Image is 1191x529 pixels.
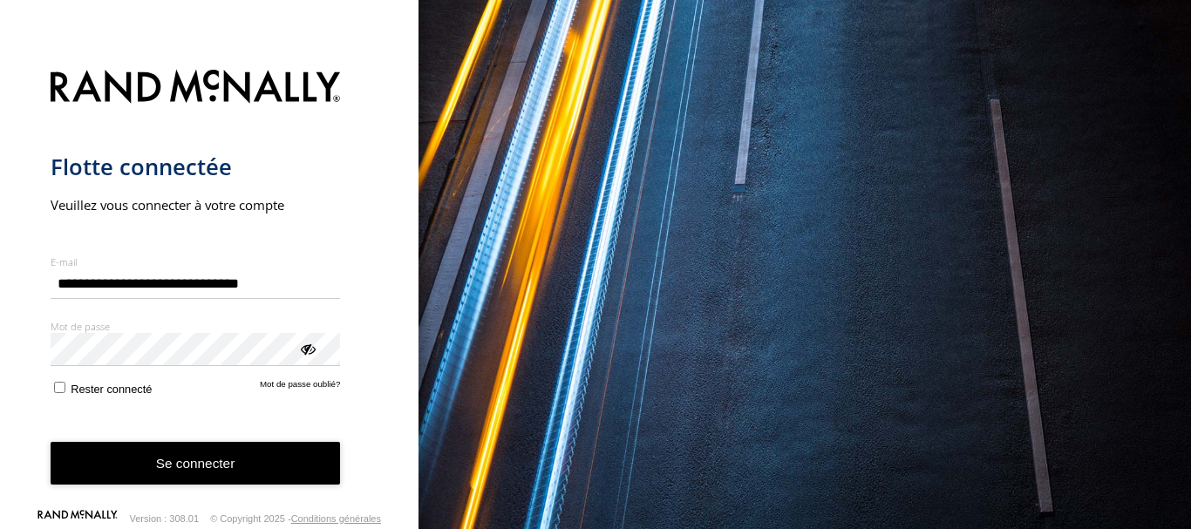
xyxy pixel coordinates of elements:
[260,379,340,389] font: Mot de passe oublié?
[51,152,232,182] font: Flotte connectée
[51,66,341,111] img: Rand McNally
[298,339,316,356] div: Afficher le mot de passe
[37,510,118,527] a: Visitez notre site Web
[130,513,200,524] font: Version : 308.01
[156,456,235,471] font: Se connecter
[291,513,381,524] a: Conditions générales
[51,442,341,485] button: Se connecter
[71,383,152,396] font: Rester connecté
[210,513,291,524] font: © Copyright 2025 -
[51,59,369,512] form: principal
[51,196,284,214] font: Veuillez vous connecter à votre compte
[54,382,65,393] input: Rester connecté
[260,379,340,396] a: Mot de passe oublié?
[51,320,110,333] font: Mot de passe
[51,255,77,268] font: E-mail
